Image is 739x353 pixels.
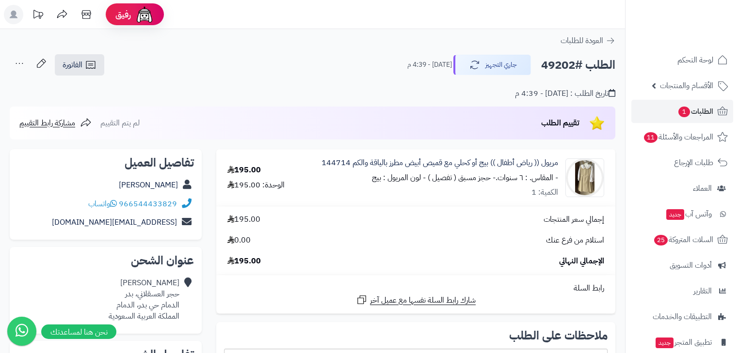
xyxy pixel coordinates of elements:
span: لوحة التحكم [677,53,713,67]
span: المراجعات والأسئلة [643,130,713,144]
a: أدوات التسويق [631,254,733,277]
a: تحديثات المنصة [26,5,50,27]
span: إجمالي سعر المنتجات [544,214,604,225]
span: الفاتورة [63,59,82,71]
span: 195.00 [227,256,261,267]
span: رفيق [115,9,131,20]
div: 195.00 [227,165,261,176]
span: تقييم الطلب [541,117,579,129]
h2: تفاصيل العميل [17,157,194,169]
span: تطبيق المتجر [655,336,712,349]
a: المراجعات والأسئلة11 [631,125,733,149]
a: السلات المتروكة25 [631,228,733,251]
span: العودة للطلبات [561,35,603,46]
span: 11 [644,132,658,143]
span: 25 [654,235,668,246]
span: الإجمالي النهائي [559,256,604,267]
span: لم يتم التقييم [100,117,140,129]
div: تاريخ الطلب : [DATE] - 4:39 م [515,88,615,99]
a: الطلبات1 [631,100,733,123]
span: استلام من فرع عنك [546,235,604,246]
a: مشاركة رابط التقييم [19,117,92,129]
div: الوحدة: 195.00 [227,180,285,191]
span: 0.00 [227,235,251,246]
span: جديد [656,338,674,348]
span: الأقسام والمنتجات [660,79,713,92]
h2: ملاحظات على الطلب [224,330,608,341]
span: طلبات الإرجاع [674,156,713,169]
a: شارك رابط السلة نفسها مع عميل آخر [356,294,476,306]
a: [PERSON_NAME] [119,179,178,191]
span: التقارير [693,284,712,298]
span: جديد [666,209,684,220]
a: العملاء [631,177,733,200]
span: التطبيقات والخدمات [653,310,712,323]
span: مشاركة رابط التقييم [19,117,75,129]
a: طلبات الإرجاع [631,151,733,174]
small: [DATE] - 4:39 م [407,60,452,70]
a: الفاتورة [55,54,104,76]
a: مريول (( رياض أطفال )) بيج أو كحلي مع قميص أبيض مطرز بالياقة والكم 144714 [321,157,558,169]
a: [EMAIL_ADDRESS][DOMAIN_NAME] [52,216,177,228]
a: التقارير [631,279,733,303]
a: العودة للطلبات [561,35,615,46]
div: الكمية: 1 [531,187,558,198]
span: 195.00 [227,214,260,225]
span: الطلبات [677,105,713,118]
a: 966544433829 [119,198,177,210]
span: وآتس آب [665,207,712,221]
a: وآتس آبجديد [631,202,733,226]
a: لوحة التحكم [631,48,733,72]
span: شارك رابط السلة نفسها مع عميل آخر [370,295,476,306]
span: 1 [678,107,690,117]
a: واتساب [88,198,117,210]
span: العملاء [693,182,712,195]
span: السلات المتروكة [653,233,713,246]
div: رابط السلة [220,283,611,294]
small: - المقاس. : ٦ سنوات.- حجز مسبق ( تفصيل ) [428,172,558,184]
div: [PERSON_NAME] حجر العسقلاني، بدر الدمام حي بدر، الدمام المملكة العربية السعودية [109,277,179,322]
h2: عنوان الشحن [17,255,194,266]
button: جاري التجهيز [453,55,531,75]
a: التطبيقات والخدمات [631,305,733,328]
h2: الطلب #49202 [541,55,615,75]
img: 1753774187-IMG_1979-90x90.jpeg [566,158,604,197]
img: ai-face.png [135,5,154,24]
small: - لون المريول : بيج [372,172,426,184]
span: أدوات التسويق [670,259,712,272]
